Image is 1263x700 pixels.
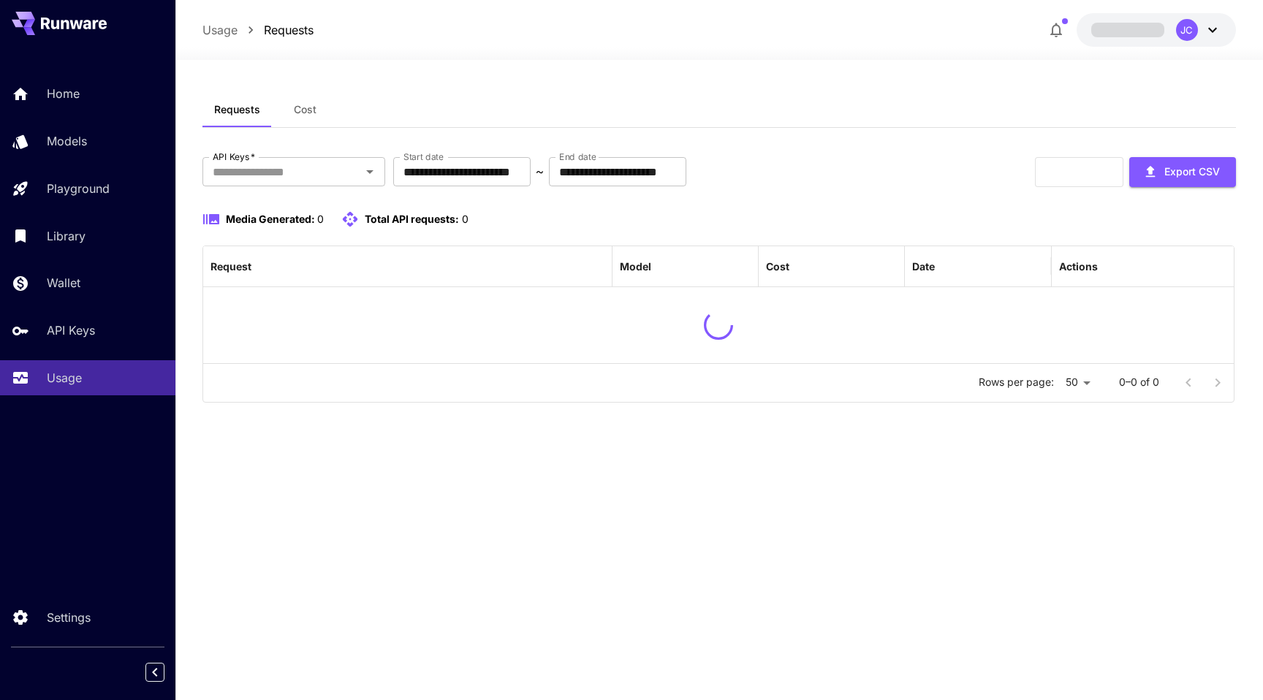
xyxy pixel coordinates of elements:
span: Media Generated: [226,213,315,225]
div: 50 [1060,372,1096,393]
div: Model [620,260,651,273]
p: 0–0 of 0 [1119,375,1159,389]
p: Models [47,132,87,150]
span: Cost [294,103,316,116]
div: Date [912,260,935,273]
a: Requests [264,21,314,39]
p: Playground [47,180,110,197]
button: Open [360,161,380,182]
div: Request [210,260,251,273]
label: End date [559,151,596,163]
p: Wallet [47,274,80,292]
div: JC [1176,19,1198,41]
button: JC [1077,13,1236,47]
div: Collapse sidebar [156,659,175,685]
span: Requests [214,103,260,116]
p: Usage [47,369,82,387]
label: Start date [403,151,444,163]
p: Library [47,227,86,245]
div: Cost [766,260,789,273]
p: Settings [47,609,91,626]
div: Actions [1059,260,1098,273]
span: Total API requests: [365,213,459,225]
p: Home [47,85,80,102]
nav: breadcrumb [202,21,314,39]
button: Collapse sidebar [145,663,164,682]
span: 0 [462,213,469,225]
label: API Keys [213,151,255,163]
span: 0 [317,213,324,225]
button: Export CSV [1129,157,1236,187]
a: Usage [202,21,238,39]
p: Rows per page: [979,375,1054,389]
p: API Keys [47,322,95,339]
p: ~ [536,163,544,180]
